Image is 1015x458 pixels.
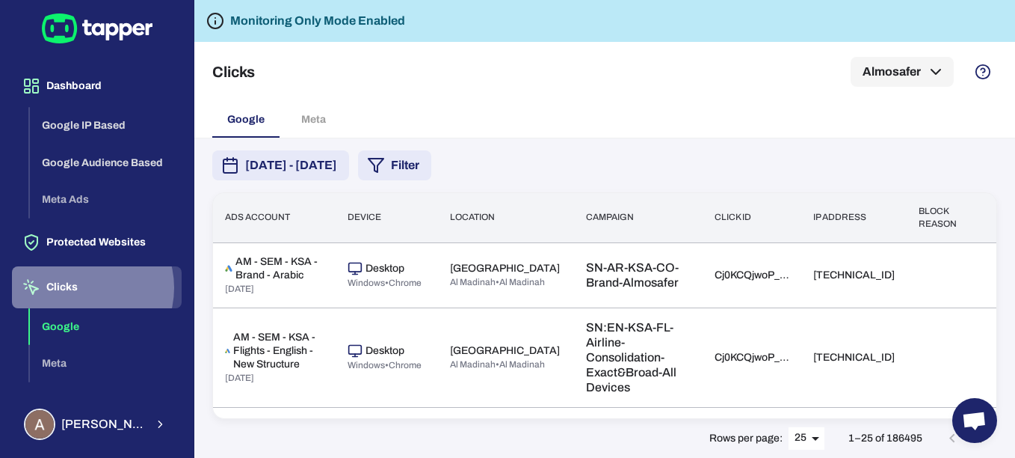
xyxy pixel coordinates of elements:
[233,331,324,371] p: AM - SEM - KSA - Flights - English - New Structure
[212,63,255,81] h5: Clicks
[213,193,336,242] th: Ads account
[30,155,182,168] a: Google Audience Based
[438,193,575,242] th: Location
[206,12,224,30] svg: Tapper is not blocking any fraudulent activity for this domain
[358,150,431,180] button: Filter
[30,144,182,182] button: Google Audience Based
[907,193,972,242] th: Block reason
[230,12,405,30] h6: Monitoring Only Mode Enabled
[801,193,907,242] th: IP address
[848,432,922,445] p: 1–25 of 186495
[12,266,182,308] button: Clicks
[801,242,907,308] td: [TECHNICAL_ID]
[703,193,801,242] th: Click id
[30,319,182,332] a: Google
[225,284,254,294] span: [DATE]
[715,269,789,282] div: Cj0KCQjwoP_FBhDFARIsANPG24NMdXx45n5hUXq3veQsSZB1yPErSEZhtCAdHappO5SWif6Y7XkUvmEaAlPtEALw_wcB
[212,150,349,180] button: [DATE] - [DATE]
[365,262,404,275] p: Desktop
[709,432,783,445] p: Rows per page:
[30,107,182,144] button: Google IP Based
[25,410,54,439] img: Ahmed Sobih
[715,351,789,364] div: Cj0KCQjwoP_FBhDFARIsANPG24MvNQSPw29a3rrDknAuK3nKyuWSh3n72UuzGFWQ6_Fj5pDYHiVBFa4aAhpZEALw_wcB
[450,344,560,358] p: [GEOGRAPHIC_DATA]
[450,277,545,287] span: Al Madinah • Al Madinah
[30,308,182,346] button: Google
[12,65,182,107] button: Dashboard
[235,255,324,282] p: AM - SEM - KSA - Brand - Arabic
[30,118,182,131] a: Google IP Based
[586,260,691,290] p: SN-AR-KSA-CO-Brand-Almosafer
[227,113,265,126] span: Google
[12,235,182,248] a: Protected Websites
[450,262,560,275] p: [GEOGRAPHIC_DATA]
[789,427,824,449] div: 25
[586,320,691,395] p: SN:EN-KSA-FL-Airline-Consolidation-Exact&Broad-All Devices
[12,280,182,293] a: Clicks
[245,156,337,174] span: [DATE] - [DATE]
[336,193,438,242] th: Device
[61,417,145,432] span: [PERSON_NAME] Sobih
[851,57,954,87] button: Almosafer
[365,344,404,358] p: Desktop
[12,222,182,263] button: Protected Websites
[348,360,422,370] span: Windows • Chrome
[801,308,907,407] td: [TECHNICAL_ID]
[12,79,182,91] a: Dashboard
[348,278,422,288] span: Windows • Chrome
[952,398,997,443] div: Open chat
[574,193,703,242] th: Campaign
[450,359,545,370] span: Al Madinah • Al Madinah
[12,403,182,446] button: Ahmed Sobih[PERSON_NAME] Sobih
[225,373,254,383] span: [DATE]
